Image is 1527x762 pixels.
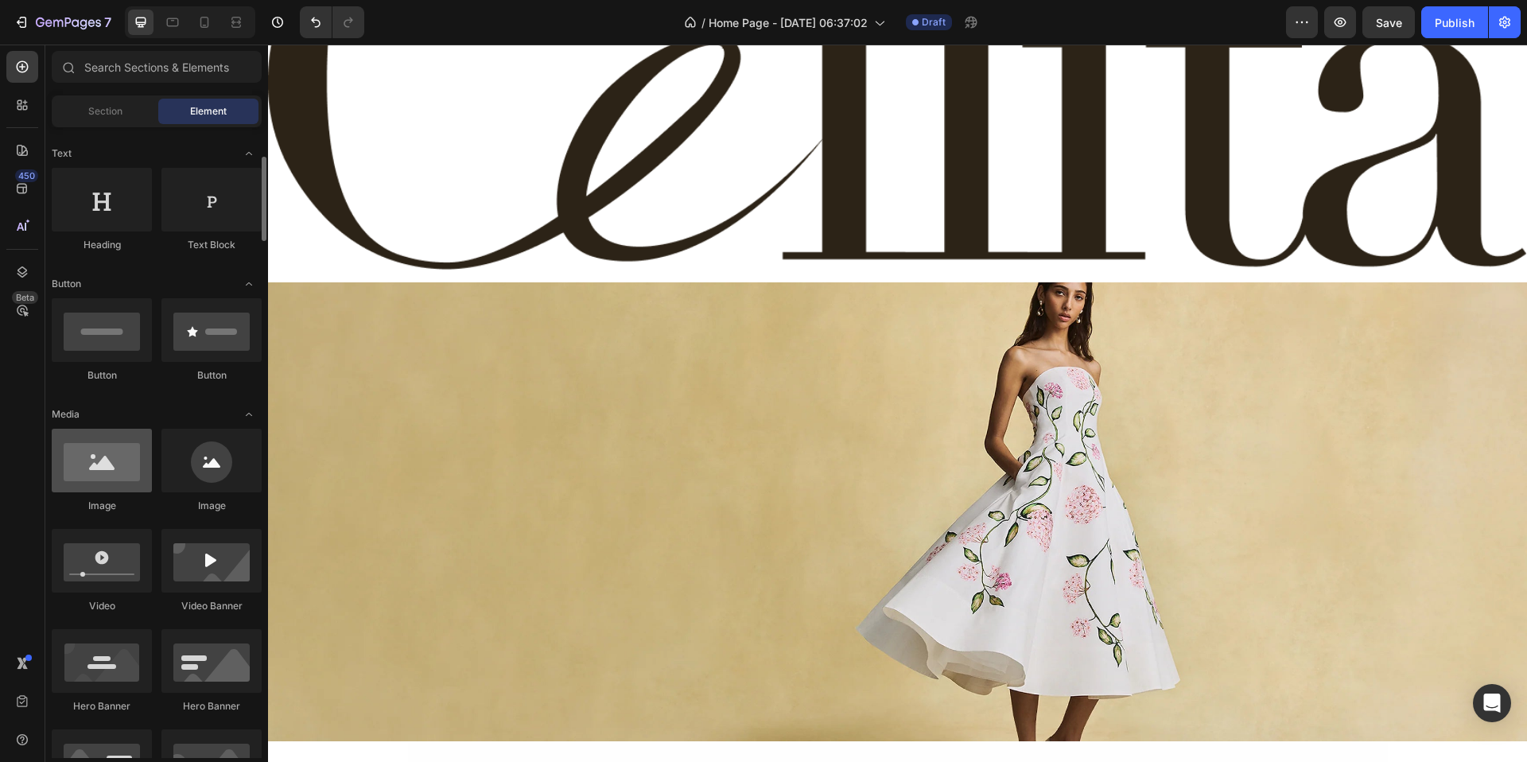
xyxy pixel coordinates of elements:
[52,277,81,291] span: Button
[52,599,152,613] div: Video
[1362,6,1415,38] button: Save
[52,499,152,513] div: Image
[6,6,119,38] button: 7
[161,368,262,383] div: Button
[52,146,72,161] span: Text
[15,169,38,182] div: 450
[701,14,705,31] span: /
[161,599,262,613] div: Video Banner
[922,15,946,29] span: Draft
[236,271,262,297] span: Toggle open
[52,699,152,713] div: Hero Banner
[161,238,262,252] div: Text Block
[104,13,111,32] p: 7
[190,104,227,119] span: Element
[52,238,152,252] div: Heading
[161,499,262,513] div: Image
[52,51,262,83] input: Search Sections & Elements
[236,402,262,427] span: Toggle open
[52,368,152,383] div: Button
[1376,16,1402,29] span: Save
[709,14,868,31] span: Home Page - [DATE] 06:37:02
[1421,6,1488,38] button: Publish
[88,104,122,119] span: Section
[236,141,262,166] span: Toggle open
[1473,684,1511,722] div: Open Intercom Messenger
[12,291,38,304] div: Beta
[52,407,80,422] span: Media
[1435,14,1475,31] div: Publish
[300,6,364,38] div: Undo/Redo
[161,699,262,713] div: Hero Banner
[268,45,1527,762] iframe: Design area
